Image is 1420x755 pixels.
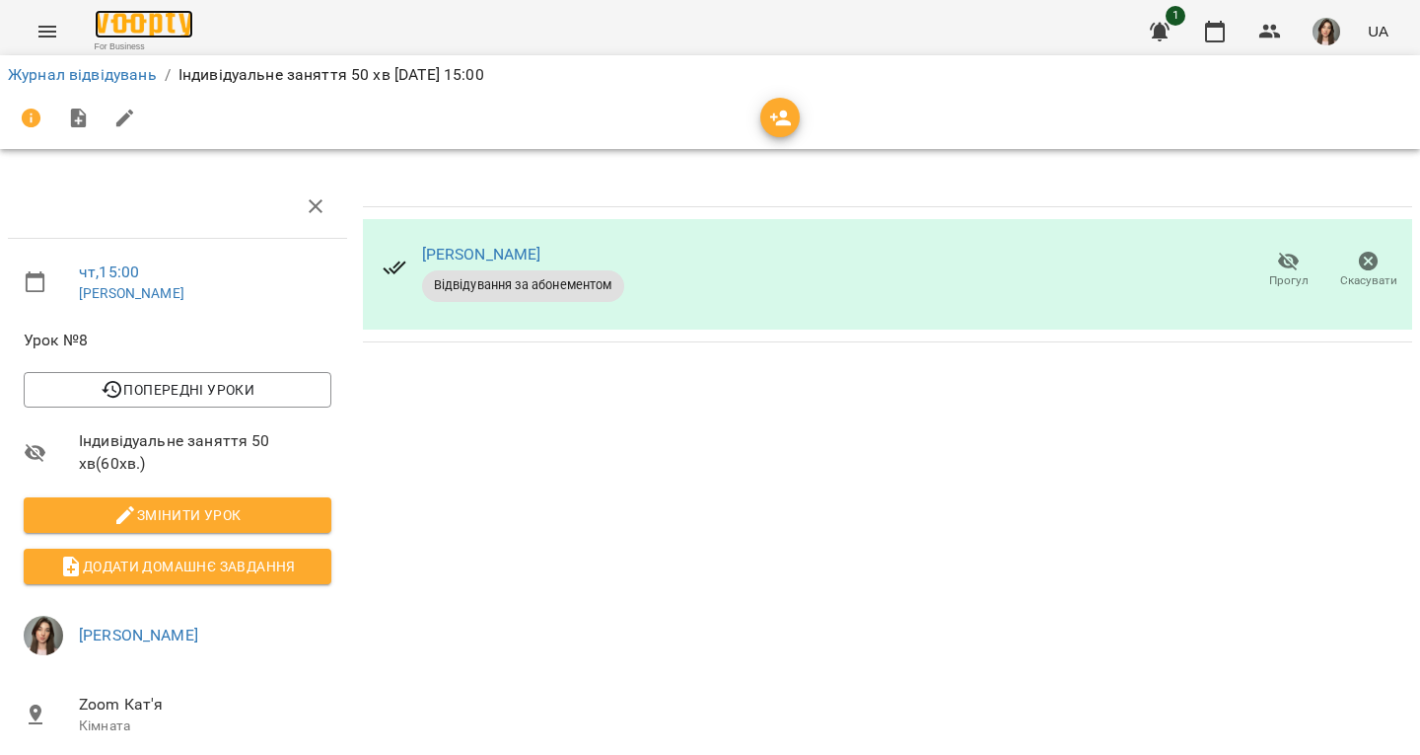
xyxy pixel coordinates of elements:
span: Урок №8 [24,329,331,352]
nav: breadcrumb [8,63,1412,87]
a: Журнал відвідувань [8,65,157,84]
button: Змінити урок [24,497,331,533]
span: Відвідування за абонементом [422,276,624,294]
span: Прогул [1269,272,1309,289]
span: 1 [1166,6,1185,26]
span: UA [1368,21,1388,41]
p: Індивідуальне заняття 50 хв [DATE] 15:00 [178,63,484,87]
p: Кімната [79,717,331,736]
span: Додати домашнє завдання [39,555,316,578]
a: [PERSON_NAME] [422,245,541,264]
span: Скасувати [1340,272,1397,289]
img: b4b2e5f79f680e558d085f26e0f4a95b.jpg [24,616,63,655]
button: Додати домашнє завдання [24,549,331,584]
a: [PERSON_NAME] [79,285,184,301]
span: For Business [95,40,193,53]
span: Індивідуальне заняття 50 хв ( 60 хв. ) [79,429,331,476]
button: UA [1360,13,1396,49]
span: Zoom Кат'я [79,693,331,717]
img: Voopty Logo [95,10,193,38]
img: b4b2e5f79f680e558d085f26e0f4a95b.jpg [1313,18,1340,45]
span: Попередні уроки [39,378,316,402]
a: чт , 15:00 [79,263,139,281]
a: [PERSON_NAME] [79,626,198,644]
button: Попередні уроки [24,372,331,408]
span: Змінити урок [39,503,316,527]
button: Скасувати [1328,243,1408,298]
li: / [165,63,171,87]
button: Прогул [1248,243,1328,298]
button: Menu [24,8,71,55]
